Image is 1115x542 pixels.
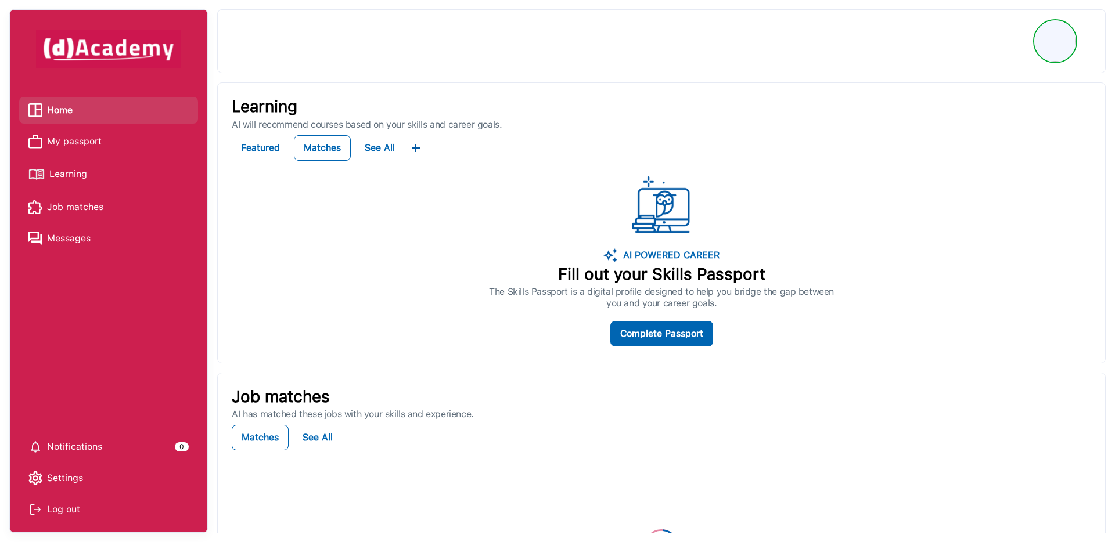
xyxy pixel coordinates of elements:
[28,102,189,119] a: Home iconHome
[489,286,834,309] p: The Skills Passport is a digital profile designed to help you bridge the gap between you and your...
[241,140,280,156] div: Featured
[232,97,1091,117] p: Learning
[47,102,73,119] span: Home
[28,501,189,518] div: Log out
[28,164,45,185] img: Learning icon
[28,230,189,247] a: Messages iconMessages
[36,30,181,68] img: dAcademy
[1035,21,1076,62] img: Profile
[617,248,720,262] p: AI POWERED CAREER
[47,230,91,247] span: Messages
[47,133,102,150] span: My passport
[28,133,189,150] a: My passport iconMy passport
[620,326,703,342] div: Complete Passport
[303,429,333,446] div: See All
[28,471,42,485] img: setting
[489,265,834,284] p: Fill out your Skills Passport
[232,409,1091,420] p: AI has matched these jobs with your skills and experience.
[47,438,102,456] span: Notifications
[28,503,42,516] img: Log out
[28,440,42,454] img: setting
[355,135,404,161] button: See All
[632,176,690,234] img: ...
[175,442,189,451] div: 0
[28,200,42,214] img: Job matches icon
[603,248,617,262] img: image
[365,140,395,156] div: See All
[304,140,341,156] div: Matches
[49,165,87,183] span: Learning
[232,119,1091,131] p: AI will recommend courses based on your skills and career goals.
[232,387,1091,407] p: Job matches
[610,321,713,346] button: Complete Passport
[232,425,289,450] button: Matches
[47,469,83,487] span: Settings
[28,135,42,149] img: My passport icon
[409,141,423,155] img: ...
[232,135,289,161] button: Featured
[293,425,342,450] button: See All
[28,164,189,185] a: Learning iconLearning
[294,135,351,161] button: Matches
[47,198,103,216] span: Job matches
[28,198,189,216] a: Job matches iconJob matches
[242,429,279,446] div: Matches
[28,232,42,245] img: Messages icon
[28,103,42,117] img: Home icon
